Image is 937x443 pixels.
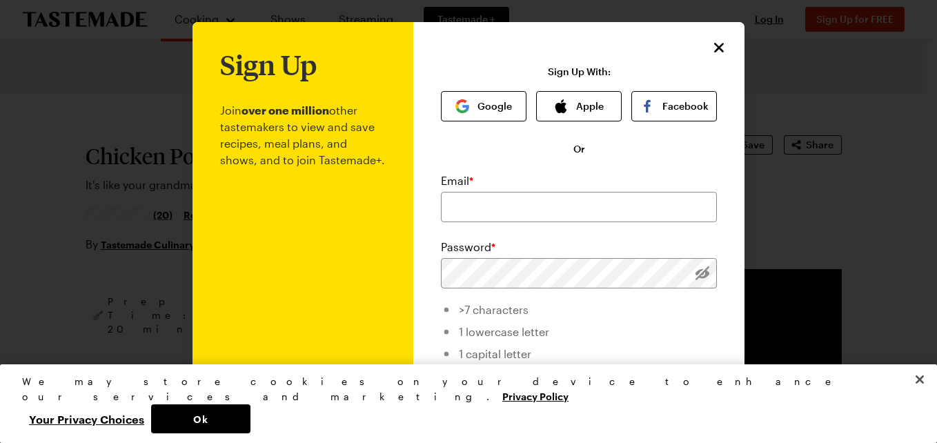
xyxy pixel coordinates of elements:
h1: Sign Up [220,50,317,80]
button: Ok [151,404,250,433]
button: Facebook [631,91,717,121]
label: Email [441,173,473,189]
a: More information about your privacy, opens in a new tab [502,389,569,402]
b: over one million [241,104,329,117]
label: Password [441,239,495,255]
span: Or [573,142,585,156]
button: Your Privacy Choices [22,404,151,433]
span: >7 characters [459,303,529,316]
button: Close [905,364,935,395]
span: 1 lowercase letter [459,325,549,338]
button: Google [441,91,526,121]
span: 1 capital letter [459,347,531,360]
button: Close [710,39,728,57]
p: Sign Up With: [548,66,611,77]
div: We may store cookies on your device to enhance our services and marketing. [22,374,903,404]
div: Privacy [22,374,903,433]
button: Apple [536,91,622,121]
